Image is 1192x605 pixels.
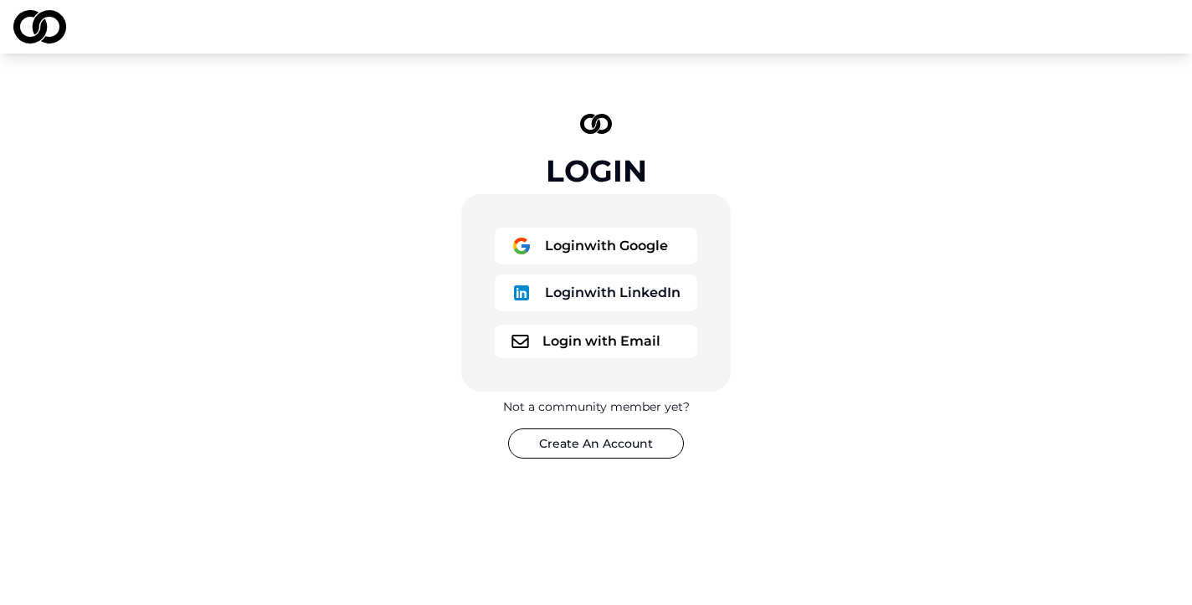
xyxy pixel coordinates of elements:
[495,274,697,311] button: logoLoginwith LinkedIn
[495,325,697,358] button: logoLogin with Email
[546,154,647,187] div: Login
[511,236,532,256] img: logo
[511,335,529,348] img: logo
[508,428,684,459] button: Create An Account
[511,283,532,303] img: logo
[580,114,612,134] img: logo
[503,398,690,415] div: Not a community member yet?
[495,228,697,264] button: logoLoginwith Google
[13,10,66,44] img: logo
